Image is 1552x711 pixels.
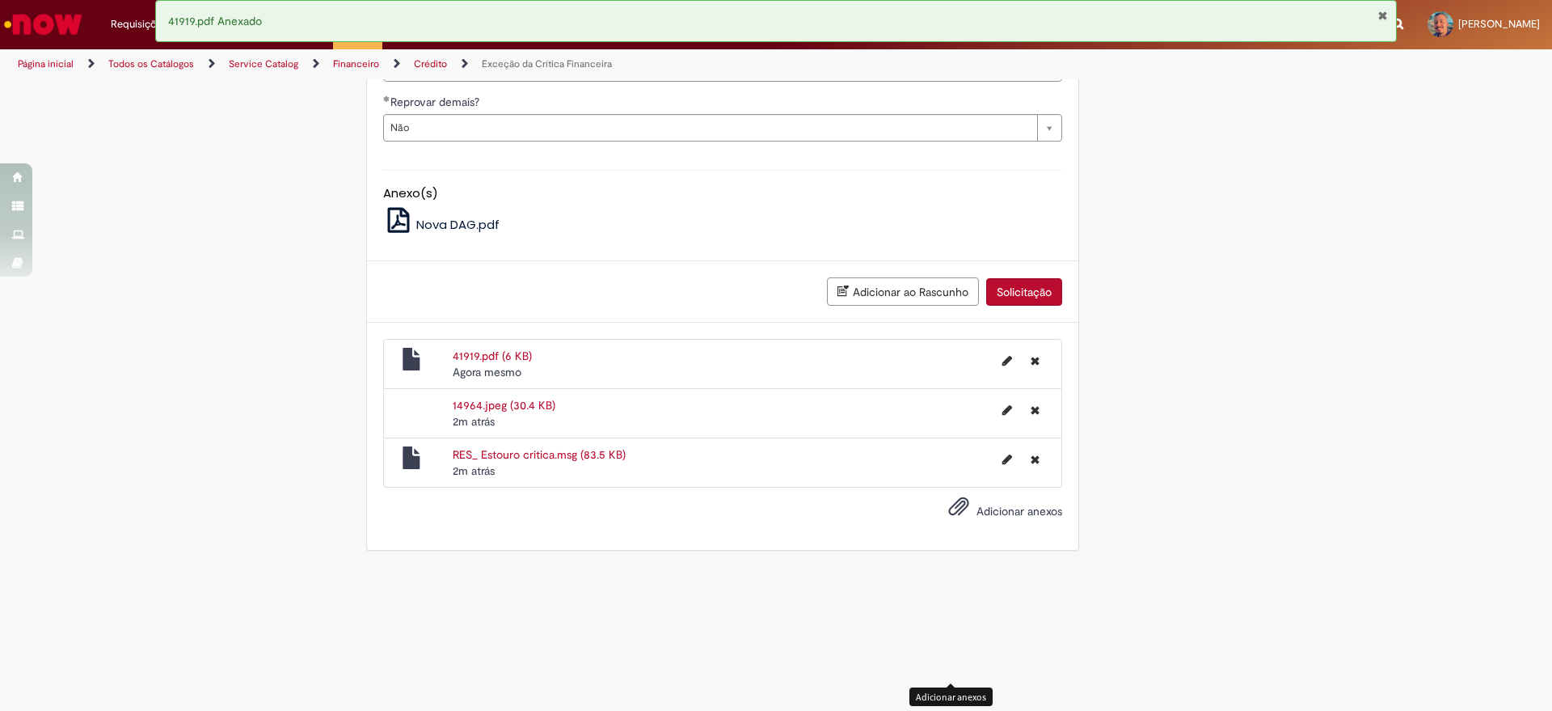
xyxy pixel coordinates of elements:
ul: Trilhas de página [12,49,1023,79]
button: Excluir 14964.jpeg [1021,397,1049,423]
span: 2m atrás [453,463,495,478]
button: Excluir RES_ Estouro critica.msg [1021,446,1049,472]
span: Agora mesmo [453,365,521,379]
span: Não [390,115,1029,141]
span: Obrigatório Preenchido [383,95,390,102]
button: Editar nome de arquivo RES_ Estouro critica.msg [993,446,1022,472]
button: Editar nome de arquivo 14964.jpeg [993,397,1022,423]
button: Fechar Notificação [1377,9,1388,22]
button: Adicionar ao Rascunho [827,277,979,306]
a: Nova DAG.pdf [383,216,500,233]
a: RES_ Estouro critica.msg (83.5 KB) [453,447,626,462]
time: 30/09/2025 17:24:51 [453,365,521,379]
button: Editar nome de arquivo 41919.pdf [993,348,1022,374]
span: Adicionar anexos [976,505,1062,519]
div: Adicionar anexos [909,688,993,706]
time: 30/09/2025 17:23:23 [453,463,495,478]
span: Requisições [111,16,167,32]
span: Reprovar demais? [390,95,483,109]
a: Service Catalog [229,57,298,70]
button: Adicionar anexos [944,492,973,529]
a: Página inicial [18,57,74,70]
a: 41919.pdf (6 KB) [453,349,532,363]
img: ServiceNow [2,8,85,40]
a: Crédito [414,57,447,70]
a: Todos os Catálogos [108,57,194,70]
span: [PERSON_NAME] [1458,17,1540,31]
a: Financeiro [333,57,379,70]
time: 30/09/2025 17:23:37 [453,414,495,429]
span: Nova DAG.pdf [416,216,500,233]
a: 14964.jpeg (30.4 KB) [453,398,555,413]
button: Solicitação [986,278,1062,306]
h5: Anexo(s) [383,187,1062,201]
button: Excluir 41919.pdf [1021,348,1049,374]
a: Exceção da Crítica Financeira [482,57,612,70]
span: 41919.pdf Anexado [168,14,262,28]
span: 2m atrás [453,414,495,429]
